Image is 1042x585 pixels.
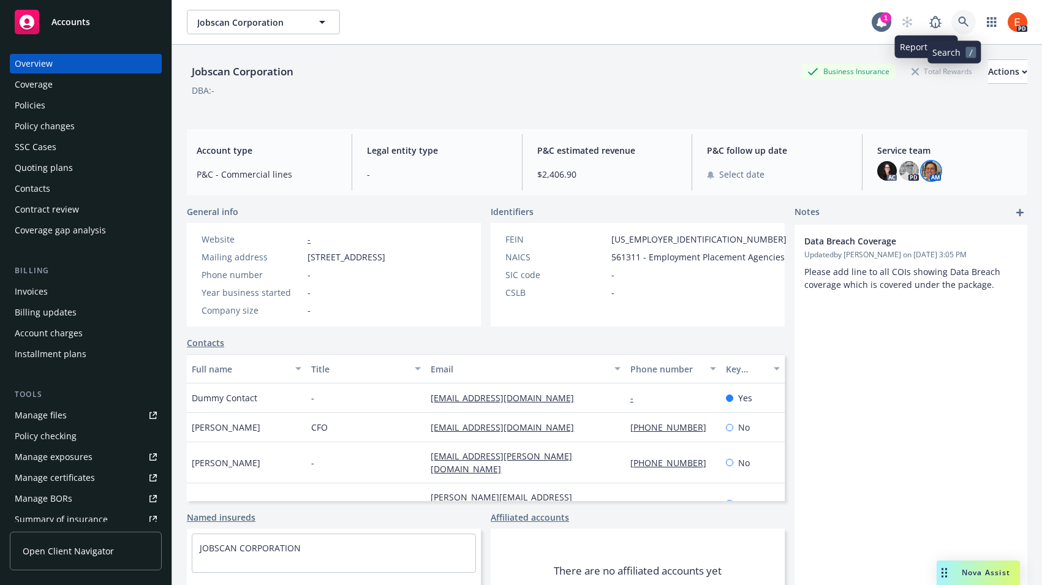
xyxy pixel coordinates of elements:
[23,545,114,557] span: Open Client Navigator
[10,158,162,178] a: Quoting plans
[491,511,569,524] a: Affiliated accounts
[707,144,847,157] span: P&C follow up date
[431,392,584,404] a: [EMAIL_ADDRESS][DOMAIN_NAME]
[192,497,260,510] span: [PERSON_NAME]
[988,60,1027,83] div: Actions
[15,468,95,488] div: Manage certificates
[15,510,108,529] div: Summary of insurance
[15,489,72,508] div: Manage BORs
[15,221,106,240] div: Coverage gap analysis
[10,406,162,425] a: Manage files
[311,456,314,469] span: -
[192,84,214,97] div: DBA: -
[311,421,328,434] span: CFO
[311,363,407,376] div: Title
[15,158,73,178] div: Quoting plans
[197,144,337,157] span: Account type
[367,168,507,181] span: -
[431,450,572,475] a: [EMAIL_ADDRESS][PERSON_NAME][DOMAIN_NAME]
[895,10,919,34] a: Start snowing
[200,542,301,554] a: JOBSCAN CORPORATION
[738,497,750,510] span: No
[308,233,311,245] a: -
[306,354,426,383] button: Title
[10,54,162,74] a: Overview
[505,251,606,263] div: NAICS
[187,10,340,34] button: Jobscan Corporation
[431,421,584,433] a: [EMAIL_ADDRESS][DOMAIN_NAME]
[367,144,507,157] span: Legal entity type
[15,75,53,94] div: Coverage
[505,233,606,246] div: FEIN
[719,168,765,181] span: Select date
[187,511,255,524] a: Named insureds
[431,363,606,376] div: Email
[537,144,678,157] span: P&C estimated revenue
[877,144,1017,157] span: Service team
[15,303,77,322] div: Billing updates
[308,286,311,299] span: -
[937,560,952,585] div: Drag to move
[10,221,162,240] a: Coverage gap analysis
[1013,205,1027,220] a: add
[611,233,787,246] span: [US_EMPLOYER_IDENTIFICATION_NUMBER]
[431,491,572,516] a: [PERSON_NAME][EMAIL_ADDRESS][DOMAIN_NAME]
[192,421,260,434] span: [PERSON_NAME]
[738,456,750,469] span: No
[988,59,1027,84] button: Actions
[630,363,703,376] div: Phone number
[937,560,1020,585] button: Nova Assist
[15,447,92,467] div: Manage exposures
[491,205,534,218] span: Identifiers
[611,251,785,263] span: 561311 - Employment Placement Agencies
[202,251,303,263] div: Mailing address
[202,286,303,299] div: Year business started
[726,363,766,376] div: Key contact
[505,268,606,281] div: SIC code
[311,391,314,404] span: -
[15,282,48,301] div: Invoices
[10,137,162,157] a: SSC Cases
[630,457,716,469] a: [PHONE_NUMBER]
[630,392,643,404] a: -
[921,161,941,181] img: photo
[192,363,288,376] div: Full name
[625,354,721,383] button: Phone number
[738,391,752,404] span: Yes
[15,344,86,364] div: Installment plans
[877,161,897,181] img: photo
[51,17,90,27] span: Accounts
[738,421,750,434] span: No
[10,75,162,94] a: Coverage
[192,391,257,404] span: Dummy Contact
[611,268,614,281] span: -
[308,268,311,281] span: -
[801,64,896,79] div: Business Insurance
[426,354,625,383] button: Email
[10,179,162,198] a: Contacts
[630,421,716,433] a: [PHONE_NUMBER]
[15,54,53,74] div: Overview
[880,12,891,23] div: 1
[308,251,385,263] span: [STREET_ADDRESS]
[187,64,298,80] div: Jobscan Corporation
[202,268,303,281] div: Phone number
[10,468,162,488] a: Manage certificates
[202,304,303,317] div: Company size
[980,10,1004,34] a: Switch app
[15,116,75,136] div: Policy changes
[10,96,162,115] a: Policies
[15,426,77,446] div: Policy checking
[10,265,162,277] div: Billing
[905,64,978,79] div: Total Rewards
[15,179,50,198] div: Contacts
[10,200,162,219] a: Contract review
[962,567,1010,578] span: Nova Assist
[197,168,337,181] span: P&C - Commercial lines
[10,447,162,467] a: Manage exposures
[10,282,162,301] a: Invoices
[10,388,162,401] div: Tools
[10,303,162,322] a: Billing updates
[630,498,716,510] a: [PHONE_NUMBER]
